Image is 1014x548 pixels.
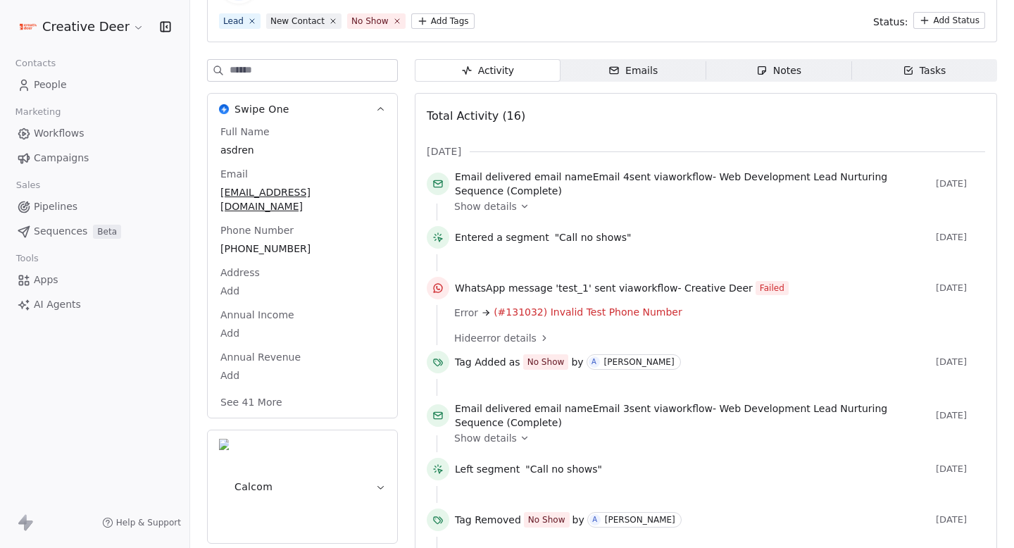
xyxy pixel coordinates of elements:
[525,462,602,476] span: "Call no shows"
[572,513,584,527] span: by
[220,143,384,157] span: asdren
[593,403,630,414] span: Email 3
[42,18,130,36] span: Creative Deer
[11,268,178,292] a: Apps
[454,331,975,345] a: Hideerror details
[454,431,517,445] span: Show details
[454,199,975,213] a: Show details
[9,101,67,123] span: Marketing
[11,293,178,316] a: AI Agents
[455,513,521,527] span: Tag Removed
[454,331,537,345] span: Hide error details
[455,462,520,476] span: Left segment
[454,199,517,213] span: Show details
[218,350,303,364] span: Annual Revenue
[218,308,297,322] span: Annual Income
[494,305,682,320] span: (#131032) Invalid Test Phone Number
[218,125,273,139] span: Full Name
[11,122,178,145] a: Workflows
[220,284,384,298] span: Add
[593,171,630,182] span: Email 4
[936,282,985,294] span: [DATE]
[684,282,753,294] span: Creative Deer
[212,390,291,415] button: See 41 More
[220,326,384,340] span: Add
[351,15,389,27] div: No Show
[427,144,461,158] span: [DATE]
[527,356,565,368] div: No Show
[454,431,975,445] a: Show details
[220,185,384,213] span: [EMAIL_ADDRESS][DOMAIN_NAME]
[936,514,985,525] span: [DATE]
[20,18,37,35] img: Logo%20CD1.pdf%20(1).png
[555,230,632,244] span: "Call no shows"
[34,151,89,166] span: Campaigns
[592,514,597,525] div: A
[34,77,67,92] span: People
[936,178,985,189] span: [DATE]
[427,109,525,123] span: Total Activity (16)
[936,232,985,243] span: [DATE]
[9,53,62,74] span: Contacts
[411,13,475,29] button: Add Tags
[11,73,178,96] a: People
[509,355,520,369] span: as
[218,167,251,181] span: Email
[936,410,985,421] span: [DATE]
[34,273,58,287] span: Apps
[208,430,397,543] button: CalcomCalcom
[34,126,84,141] span: Workflows
[220,368,384,382] span: Add
[571,355,583,369] span: by
[116,517,181,528] span: Help & Support
[208,125,397,418] div: Swipe OneSwipe One
[234,480,273,494] span: Calcom
[93,225,121,239] span: Beta
[608,63,658,78] div: Emails
[455,355,506,369] span: Tag Added
[455,282,553,294] span: WhatsApp message
[11,220,178,243] a: SequencesBeta
[219,104,229,114] img: Swipe One
[455,230,549,244] span: Entered a segment
[11,195,178,218] a: Pipelines
[220,242,384,256] span: [PHONE_NUMBER]
[873,15,908,29] span: Status:
[756,63,801,78] div: Notes
[455,281,753,295] span: ' test_1 ' sent via workflow -
[218,266,263,280] span: Address
[34,297,81,312] span: AI Agents
[234,102,289,116] span: Swipe One
[455,401,930,430] span: email name sent via workflow -
[223,15,244,27] div: Lead
[455,171,531,182] span: Email delivered
[102,517,181,528] a: Help & Support
[219,439,229,535] img: Calcom
[218,223,296,237] span: Phone Number
[903,63,946,78] div: Tasks
[17,15,147,39] button: Creative Deer
[455,170,930,198] span: email name sent via workflow -
[528,513,565,526] div: No Show
[936,463,985,475] span: [DATE]
[10,248,44,269] span: Tools
[208,94,397,125] button: Swipe OneSwipe One
[270,15,325,27] div: New Contact
[913,12,985,29] button: Add Status
[756,281,789,295] span: Failed
[10,175,46,196] span: Sales
[454,306,478,320] span: Error
[455,403,531,414] span: Email delivered
[34,199,77,214] span: Pipelines
[604,357,675,367] div: [PERSON_NAME]
[936,356,985,368] span: [DATE]
[34,224,87,239] span: Sequences
[605,515,675,525] div: [PERSON_NAME]
[11,147,178,170] a: Campaigns
[591,356,596,368] div: A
